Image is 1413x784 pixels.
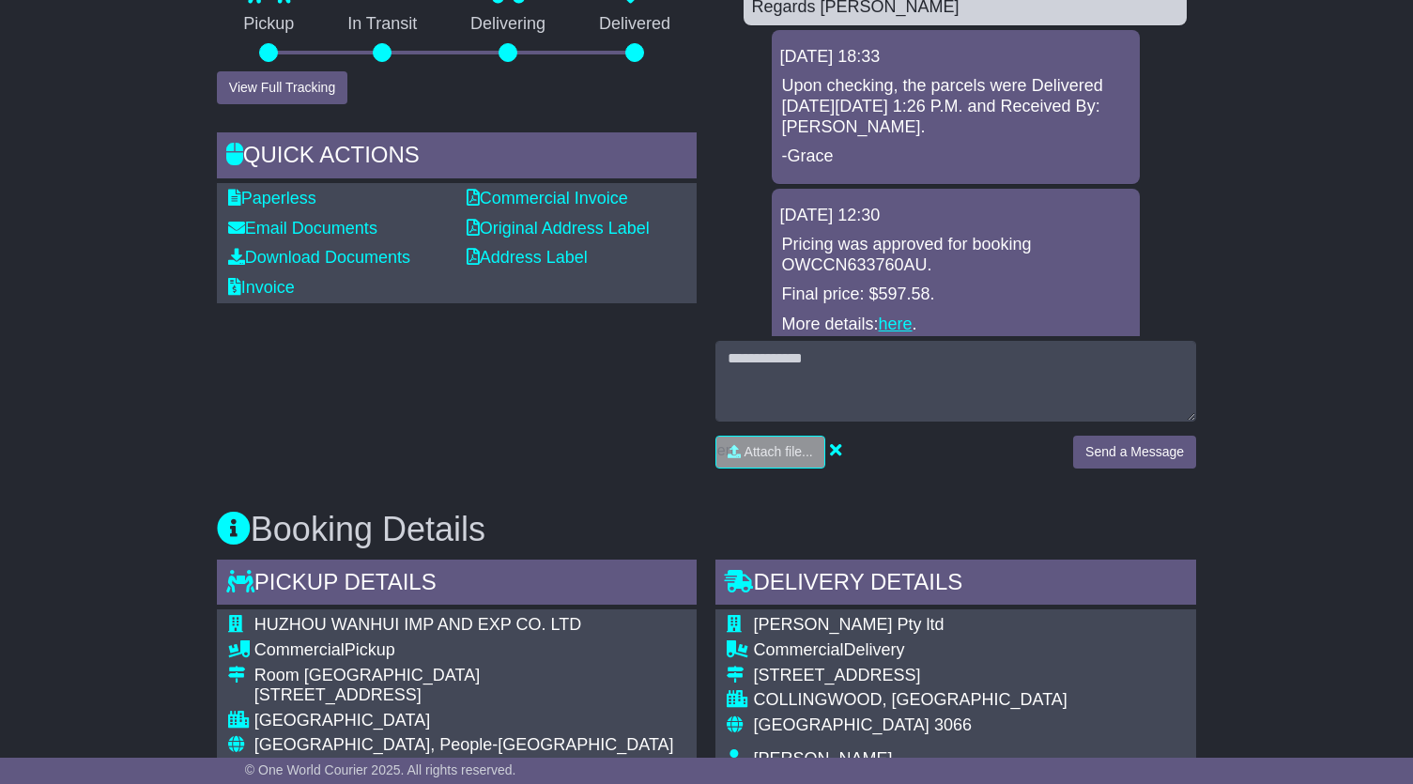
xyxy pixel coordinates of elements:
a: Download Documents [228,248,410,267]
a: Email Documents [228,219,377,238]
a: Paperless [228,189,316,208]
p: Final price: $597.58. [781,284,1130,305]
span: [PERSON_NAME] [753,749,892,768]
div: Quick Actions [217,132,698,183]
a: here [879,315,913,333]
h3: Booking Details [217,511,1196,548]
button: Send a Message [1073,436,1196,469]
div: COLLINGWOOD, [GEOGRAPHIC_DATA] [753,690,1178,711]
a: Address Label [467,248,588,267]
button: View Full Tracking [217,71,347,104]
p: -Grace [781,146,1130,167]
span: Commercial [254,640,345,659]
p: Pricing was approved for booking OWCCN633760AU. [781,235,1130,275]
div: Pickup Details [217,560,698,610]
p: In Transit [321,14,444,35]
div: [DATE] 12:30 [779,206,1132,226]
a: Commercial Invoice [467,189,628,208]
p: Pickup [217,14,321,35]
div: [STREET_ADDRESS] [753,666,1178,686]
div: [GEOGRAPHIC_DATA] [254,711,686,731]
a: Invoice [228,278,295,297]
p: Delivered [573,14,698,35]
p: Upon checking, the parcels were Delivered [DATE][DATE] 1:26 P.M. and Received By: [PERSON_NAME]. [781,76,1130,137]
span: Commercial [753,640,843,659]
span: HUZHOU WANHUI IMP AND EXP CO. LTD [254,615,581,634]
div: Delivery [753,640,1178,661]
div: Room [GEOGRAPHIC_DATA] [254,666,686,686]
div: Delivery Details [715,560,1196,610]
span: © One World Courier 2025. All rights reserved. [245,762,516,777]
span: 3066 [934,715,972,734]
span: [PERSON_NAME] Pty ltd [753,615,944,634]
div: [DATE] 18:33 [779,47,1132,68]
span: 313000 [254,756,311,775]
p: Delivering [444,14,573,35]
p: More details: . [781,315,1130,335]
div: Pickup [254,640,686,661]
span: [GEOGRAPHIC_DATA] [753,715,929,734]
a: Original Address Label [467,219,650,238]
span: [GEOGRAPHIC_DATA], People-[GEOGRAPHIC_DATA] [254,735,674,754]
div: [STREET_ADDRESS] [254,685,686,706]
